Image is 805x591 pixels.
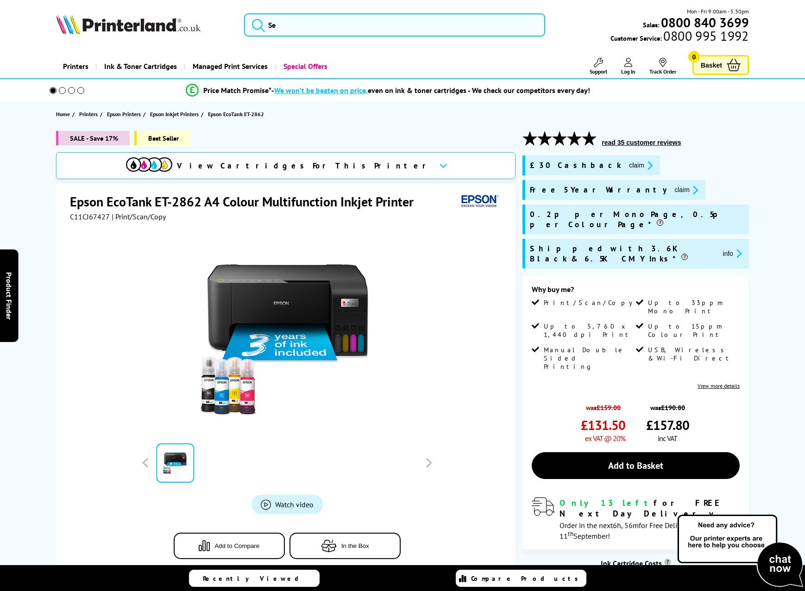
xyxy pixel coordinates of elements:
a: Track Order [649,58,676,75]
strike: £159.00 [597,403,621,412]
span: Epson Inkjet Printers [150,109,199,119]
span: Product Finder [5,272,14,319]
img: Open Live Chat window [675,513,805,589]
a: Home [56,109,72,119]
span: Epson EcoTank ET-2862 [208,109,264,119]
span: Best Seller [134,131,190,145]
span: Mon - Fri 9:00am - 5:30pm [687,7,749,16]
h1: Epson EcoTank ET-2862 A4 Colour Multifunction Inkjet Printer [70,193,423,210]
span: Recently Viewed [203,574,308,583]
span: In the Box [341,542,369,549]
span: Up to 15ppm Colour Print [648,322,738,339]
button: Add to Compare [174,533,285,559]
span: | Print/Scan/Copy [112,212,166,221]
a: Compare Products [456,570,586,587]
a: Basket 0 [692,55,749,75]
span: Up to 5,760 x 1,440 dpi Print [544,322,634,339]
span: Basket [701,59,722,71]
span: Epson Printers [107,109,141,119]
a: Ink & Toner Cartridges [95,55,184,78]
span: 0800 995 1992 [662,31,748,40]
span: £157.80 [646,417,689,434]
div: Ink Cartridge Costs [522,559,749,568]
img: Epson [458,193,500,210]
button: In the Box [289,533,401,559]
img: Epson EcoTank ET-2862 [196,240,378,421]
span: Order in the next for Free Delivery [DATE] 11 September! [560,521,713,541]
span: 0.2p per Mono Page, 0.5p per Colour Page* [530,209,744,230]
div: - even on ink & toner cartridges - We check our competitors every day! [271,86,590,95]
button: promo-description [626,160,655,171]
div: modal_delivery [532,498,740,540]
a: Epson Inkjet Printers [150,109,201,119]
span: Support [590,68,607,75]
a: Printers [56,55,95,78]
a: View more details [698,382,740,389]
span: was [646,398,689,412]
span: Compare Products [471,574,583,583]
span: Manual Double Sided Printing [544,346,634,371]
span: £131.50 [581,417,625,434]
a: Epson Printers [107,109,143,119]
span: 0 [688,51,700,62]
div: for FREE Next Day Delivery [560,498,740,519]
sup: th [568,529,573,538]
a: Recently Viewed [189,570,320,587]
a: Special Offers [275,55,334,78]
b: 0800 840 3699 [661,14,749,31]
button: promo-description [672,185,701,195]
button: read 35 customer reviews [599,138,684,147]
strike: £190.80 [661,403,685,412]
span: was [581,398,625,412]
span: C11CJ67427 [70,212,110,221]
a: Printerland Logo [56,14,233,36]
span: We won’t be beaten on price, [274,86,368,95]
a: Epson EcoTank ET-2862 [208,109,266,119]
a: Product_All_Videos [252,495,323,514]
img: Printerland Logo [56,14,201,34]
a: Log In [621,58,635,75]
a: Add to Basket [532,452,740,479]
li: modal_Promise [37,82,739,99]
span: Watch video [275,500,314,509]
span: Ink & Toner Cartridges [104,55,177,78]
span: inc VAT [658,434,677,443]
input: Se [244,13,545,37]
span: Printers [79,109,98,119]
span: Customer Service: [610,31,748,43]
a: Printers [79,109,100,119]
span: SALE - Save 17% [56,131,130,145]
span: Sales: [643,20,660,29]
span: USB, Wireless & Wi-Fi Direct [648,346,738,362]
span: 6h, 56m [613,521,639,530]
span: Shipped with 3.6K Black & 6.5K CMY Inks* [530,243,715,264]
span: Print/Scan/Copy [544,299,639,307]
span: Add to Compare [214,542,259,549]
span: £30 Cashback [530,160,622,171]
sup: Cost per page [664,559,671,566]
span: ex VAT @ 20% [585,434,625,443]
span: Price Match Promise* [203,86,271,95]
div: Why buy me? [532,285,740,299]
span: Home [56,109,70,119]
span: View Cartridges For This Printer [177,161,432,171]
span: Up to 33ppm Mono Print [648,299,738,315]
a: 0800 840 3699 [660,18,749,27]
span: Log In [621,68,635,75]
a: Managed Print Services [184,55,275,78]
button: promo-description [720,248,744,259]
span: Only 13 left [560,498,654,508]
span: Free 5 Year Warranty [530,185,667,195]
img: cmyk-icon.svg [126,157,172,172]
a: Support [590,58,607,75]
